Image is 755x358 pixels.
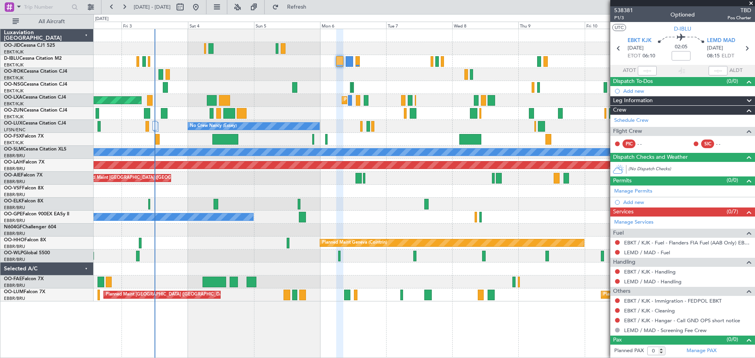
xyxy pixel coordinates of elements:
[4,82,24,87] span: OO-NSG
[624,317,740,324] a: EBKT / KJK - Hangar - Call GND OPS short notice
[4,121,66,126] a: OO-LUXCessna Citation CJ4
[4,225,22,229] span: N604GF
[624,278,681,285] a: LEMD / MAD - Handling
[727,6,751,15] span: TBD
[320,22,386,29] div: Mon 6
[727,335,738,343] span: (0/0)
[344,94,436,106] div: Planned Maint Kortrijk-[GEOGRAPHIC_DATA]
[4,199,43,204] a: OO-ELKFalcon 8X
[280,4,313,10] span: Refresh
[614,117,648,125] a: Schedule Crew
[4,127,26,133] a: LFSN/ENC
[624,327,707,334] a: LEMD / MAD - Screening Fee Crew
[4,186,44,191] a: OO-VSFFalcon 8X
[613,96,653,105] span: Leg Information
[624,249,670,256] a: LEMD / MAD - Fuel
[614,15,633,21] span: P1/3
[4,212,69,217] a: OO-GPEFalcon 900EX EASy II
[4,218,25,224] a: EBBR/BRU
[4,244,25,250] a: EBBR/BRU
[20,19,83,24] span: All Aircraft
[624,239,751,246] a: EBKT / KJK - Fuel - Flanders FIA Fuel (AAB Only) EBKT / KJK
[4,283,25,288] a: EBBR/BRU
[722,52,734,60] span: ELDT
[701,140,714,148] div: SIC
[687,347,716,355] a: Manage PAX
[674,25,691,33] span: D-IBLU
[614,187,652,195] a: Manage Permits
[613,77,653,86] span: Dispatch To-Dos
[727,77,738,85] span: (0/0)
[134,4,171,11] span: [DATE] - [DATE]
[4,225,56,229] a: N604GFChallenger 604
[106,289,248,301] div: Planned Maint [GEOGRAPHIC_DATA] ([GEOGRAPHIC_DATA] National)
[4,166,25,172] a: EBBR/BRU
[452,22,518,29] div: Wed 8
[624,297,722,304] a: EBKT / KJK - Immigration - FEDPOL EBKT
[4,153,25,159] a: EBBR/BRU
[4,108,24,113] span: OO-ZUN
[613,229,624,238] span: Fuel
[4,56,62,61] a: D-IBLUCessna Citation M2
[4,101,24,107] a: EBKT/KJK
[624,268,676,275] a: EBKT / KJK - Handling
[4,69,67,74] a: OO-ROKCessna Citation CJ4
[727,176,738,184] span: (0/0)
[518,22,584,29] div: Thu 9
[4,147,66,152] a: OO-SLMCessna Citation XLS
[623,88,751,94] div: Add new
[624,307,675,314] a: EBKT / KJK - Cleaning
[613,207,633,217] span: Services
[675,43,687,51] span: 02:05
[707,52,720,60] span: 08:15
[628,37,652,45] span: EBKT KJK
[729,67,742,75] span: ALDT
[9,15,85,28] button: All Aircraft
[603,289,746,301] div: Planned Maint [GEOGRAPHIC_DATA] ([GEOGRAPHIC_DATA] National)
[628,166,755,174] div: (No Dispatch Checks)
[322,237,387,249] div: Planned Maint Geneva (Cointrin)
[4,82,67,87] a: OO-NSGCessna Citation CJ4
[4,43,55,48] a: OO-JIDCessna CJ1 525
[4,134,44,139] a: OO-FSXFalcon 7X
[613,287,630,296] span: Others
[4,56,19,61] span: D-IBLU
[727,15,751,21] span: Pos Charter
[4,192,25,198] a: EBBR/BRU
[122,22,188,29] div: Fri 3
[4,95,22,100] span: OO-LXA
[613,176,632,185] span: Permits
[190,120,237,132] div: No Crew Nancy (Essey)
[188,22,254,29] div: Sat 4
[613,336,622,345] span: Pax
[4,173,42,178] a: OO-AIEFalcon 7X
[4,238,46,242] a: OO-HHOFalcon 8X
[4,251,50,255] a: OO-WLPGlobal 5500
[4,75,24,81] a: EBKT/KJK
[4,160,44,165] a: OO-LAHFalcon 7X
[4,290,45,294] a: OO-LUMFalcon 7X
[643,52,655,60] span: 06:10
[4,62,24,68] a: EBKT/KJK
[4,160,23,165] span: OO-LAH
[585,22,651,29] div: Fri 10
[269,1,316,13] button: Refresh
[254,22,320,29] div: Sun 5
[4,49,24,55] a: EBKT/KJK
[4,277,22,281] span: OO-FAE
[4,69,24,74] span: OO-ROK
[4,205,25,211] a: EBBR/BRU
[628,52,641,60] span: ETOT
[612,24,626,31] button: UTC
[4,179,25,185] a: EBBR/BRU
[623,67,636,75] span: ATOT
[637,140,655,147] div: - -
[622,140,635,148] div: PIC
[4,277,44,281] a: OO-FAEFalcon 7X
[4,251,23,255] span: OO-WLP
[4,43,20,48] span: OO-JID
[623,199,751,206] div: Add new
[4,199,22,204] span: OO-ELK
[613,127,642,136] span: Flight Crew
[4,186,22,191] span: OO-VSF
